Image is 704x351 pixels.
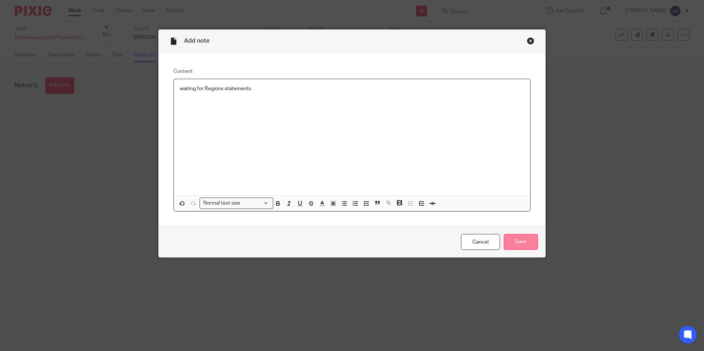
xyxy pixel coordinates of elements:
[200,198,273,209] div: Search for option
[527,37,534,45] div: Close this dialog window
[242,199,269,207] input: Search for option
[201,199,242,207] span: Normal text size
[461,234,500,250] a: Cancel
[184,38,210,44] span: Add note
[504,234,538,250] input: Save
[180,85,524,92] p: waiting for Regions statements
[173,68,531,75] label: Content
